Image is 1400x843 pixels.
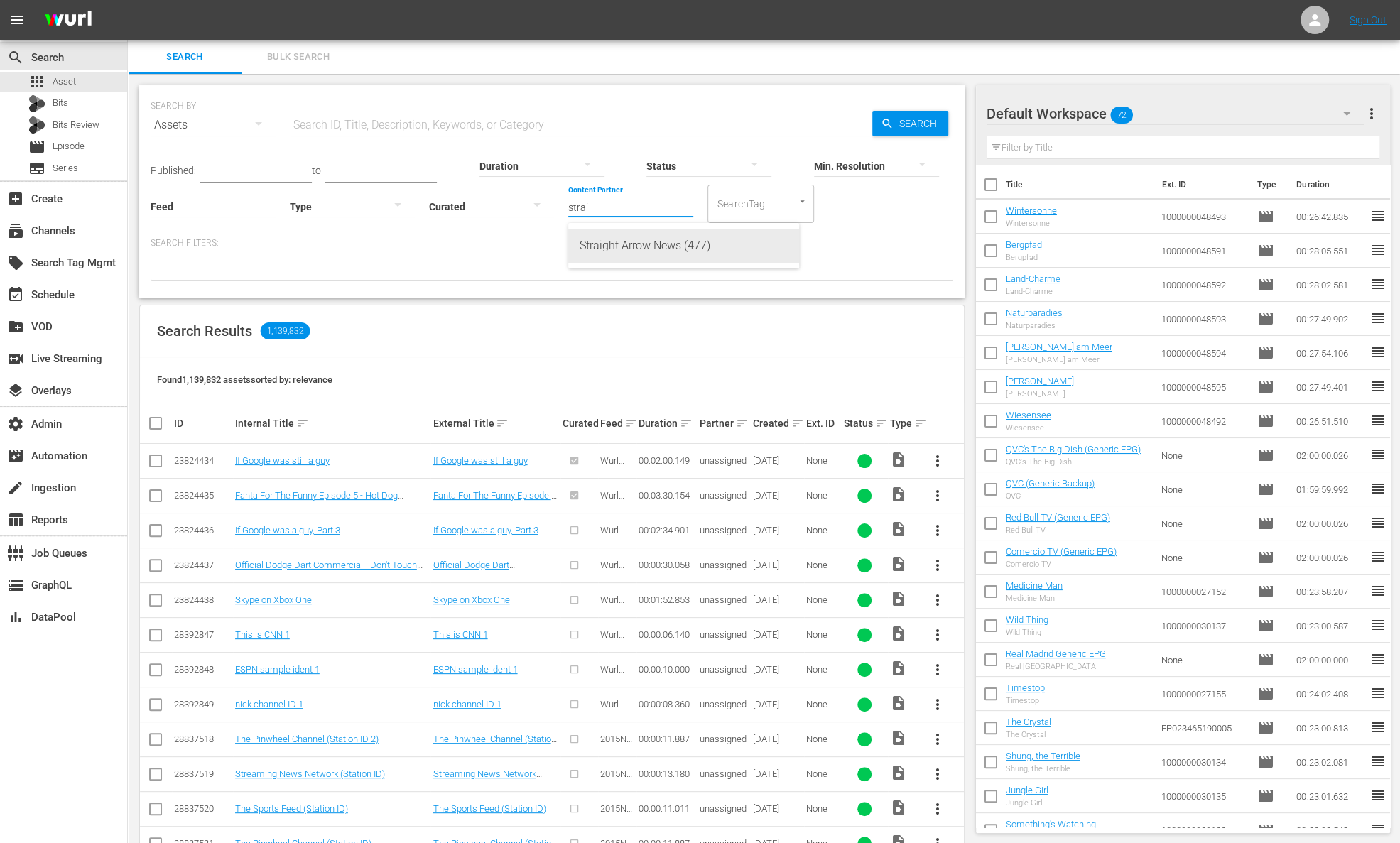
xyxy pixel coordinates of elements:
[890,729,907,746] span: Video
[700,699,747,709] span: unassigned
[1291,609,1369,643] td: 00:23:00.587
[700,803,747,814] span: unassigned
[1006,308,1063,318] a: Naturparadies
[1006,546,1117,557] a: Comercio TV (Generic EPG)
[700,525,747,535] span: unassigned
[1291,234,1369,268] td: 00:28:05.551
[235,734,379,744] a: The Pinwheel Channel (Station ID 2)
[639,594,695,605] div: 00:01:52.853
[1369,753,1386,770] span: reorder
[753,490,802,501] div: [DATE]
[920,722,954,756] button: more_vert
[174,490,231,501] div: 23824435
[174,664,231,675] div: 28392848
[1006,410,1051,420] a: Wiesensee
[1006,321,1063,330] div: Naturparadies
[53,96,68,110] span: Bits
[1006,376,1074,386] a: [PERSON_NAME]
[806,560,840,570] div: None
[1291,370,1369,404] td: 00:27:49.401
[1006,717,1051,727] a: The Crystal
[894,111,948,136] span: Search
[1291,268,1369,302] td: 00:28:02.581
[1291,506,1369,540] td: 02:00:00.026
[639,490,695,501] div: 00:03:30.154
[920,583,954,617] button: more_vert
[235,415,429,432] div: Internal Title
[53,139,85,153] span: Episode
[890,521,907,538] span: Video
[753,768,802,779] div: [DATE]
[806,768,840,779] div: None
[1291,677,1369,711] td: 00:24:02.408
[600,560,624,592] span: Wurl HLS Test
[753,803,802,814] div: [DATE]
[7,447,24,464] span: Automation
[700,455,747,466] span: unassigned
[7,49,24,66] span: Search
[987,94,1364,134] div: Default Workspace
[928,800,945,817] span: more_vert
[875,417,888,430] span: sort
[1257,685,1274,702] span: Episode
[1369,310,1386,327] span: reorder
[174,594,231,605] div: 23824438
[28,160,45,177] span: Series
[1257,413,1274,430] span: Episode
[928,696,945,713] span: more_vert
[1369,207,1386,224] span: reorder
[235,803,348,814] a: The Sports Feed (Station ID)
[753,415,802,432] div: Created
[928,592,945,609] span: more_vert
[1156,472,1252,506] td: None
[312,165,321,176] span: to
[1369,616,1386,633] span: reorder
[1006,478,1095,489] a: QVC (Generic Backup)
[1369,446,1386,463] span: reorder
[753,594,802,605] div: [DATE]
[920,618,954,652] button: more_vert
[928,626,945,643] span: more_vert
[1156,506,1252,540] td: None
[920,513,954,548] button: more_vert
[1006,730,1051,739] div: The Crystal
[7,415,24,433] span: Admin
[700,768,747,779] span: unassigned
[890,451,907,468] span: Video
[1291,404,1369,438] td: 00:26:51.510
[890,799,907,816] span: Video
[639,664,695,675] div: 00:00:10.000
[920,653,954,687] button: more_vert
[1369,241,1386,259] span: reorder
[1291,575,1369,609] td: 00:23:58.207
[1257,447,1274,464] span: Episode
[1006,165,1154,205] th: Title
[235,490,403,511] a: Fanta For The Funny Episode 5 - Hot Dog Microphone
[806,418,840,429] div: Ext. ID
[433,664,517,675] a: ESPN sample ident 1
[806,734,840,744] div: None
[1006,614,1048,625] a: Wild Thing
[1369,651,1386,668] span: reorder
[806,803,840,814] div: None
[53,161,78,175] span: Series
[1006,253,1042,262] div: Bergpfad
[639,560,695,570] div: 00:00:30.058
[700,415,749,432] div: Partner
[174,418,231,429] div: ID
[174,455,231,466] div: 23824434
[1156,711,1252,745] td: EP023465190005
[235,699,303,709] a: nick channel ID 1
[1257,276,1274,293] span: Episode
[174,699,231,709] div: 28392849
[235,664,320,675] a: ESPN sample ident 1
[1006,526,1110,535] div: Red Bull TV
[600,699,633,731] span: Wurl Channel IDs
[1291,200,1369,234] td: 00:26:42.835
[1257,788,1274,805] span: Episode
[1156,336,1252,370] td: 1000000048594
[7,254,24,271] span: Search Tag Mgmt
[1249,165,1288,205] th: Type
[1006,219,1057,228] div: Wintersonne
[1288,165,1373,205] th: Duration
